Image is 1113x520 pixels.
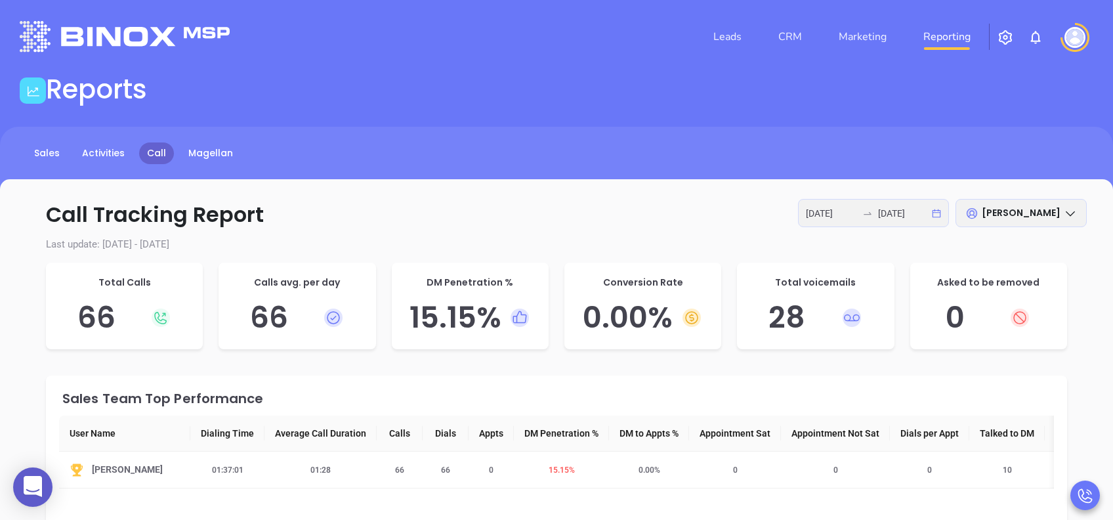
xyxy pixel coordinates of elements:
th: Dials per Appt [890,416,969,452]
input: End date [878,206,929,221]
a: Call [139,142,174,164]
img: Top-YuorZo0z.svg [70,463,84,477]
th: Appointment Sat [689,416,781,452]
h5: 66 [59,300,190,336]
span: [PERSON_NAME] [92,462,163,477]
span: 0.00 % [631,466,668,475]
span: [PERSON_NAME] [982,206,1060,219]
a: Leads [708,24,747,50]
th: Dialing Time [190,416,264,452]
th: Calls [377,416,423,452]
th: Appts [469,416,514,452]
span: 01:37:01 [204,466,251,475]
a: Activities [74,142,133,164]
a: Sales [26,142,68,164]
span: 66 [387,466,412,475]
span: 15.15 % [541,466,583,475]
th: DM Penetration % [514,416,609,452]
img: iconNotification [1028,30,1043,45]
span: 0 [725,466,745,475]
th: User Name [59,416,190,452]
div: Sales Team Top Performance [62,392,1054,405]
img: user [1064,27,1085,48]
h5: 0.00 % [577,300,708,336]
p: Total Calls [59,276,190,290]
span: 66 [433,466,458,475]
th: Talked to DM [969,416,1045,452]
p: Last update: [DATE] - [DATE] [26,237,1087,252]
h5: 15.15 % [405,300,535,336]
h5: 28 [750,300,881,336]
input: Start date [806,206,857,221]
img: logo [20,21,230,52]
h5: 0 [923,300,1054,336]
span: 0 [826,466,846,475]
p: Calls avg. per day [232,276,362,290]
a: Reporting [918,24,976,50]
a: Magellan [180,142,241,164]
span: to [862,208,873,219]
img: iconSetting [997,30,1013,45]
th: Appointment Not Sat [781,416,890,452]
a: CRM [773,24,807,50]
h5: 66 [232,300,362,336]
p: Total voicemails [750,276,881,290]
th: DM to Appts % [609,416,689,452]
span: 0 [481,466,501,475]
span: 0 [919,466,940,475]
p: DM Penetration % [405,276,535,290]
p: Call Tracking Report [26,199,1087,230]
span: 01:28 [303,466,339,475]
h1: Reports [46,74,147,105]
p: Conversion Rate [577,276,708,290]
span: 10 [995,466,1020,475]
p: Asked to be removed [923,276,1054,290]
a: Marketing [833,24,892,50]
th: Dials [423,416,469,452]
th: Average Call Duration [264,416,377,452]
span: swap-right [862,208,873,219]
